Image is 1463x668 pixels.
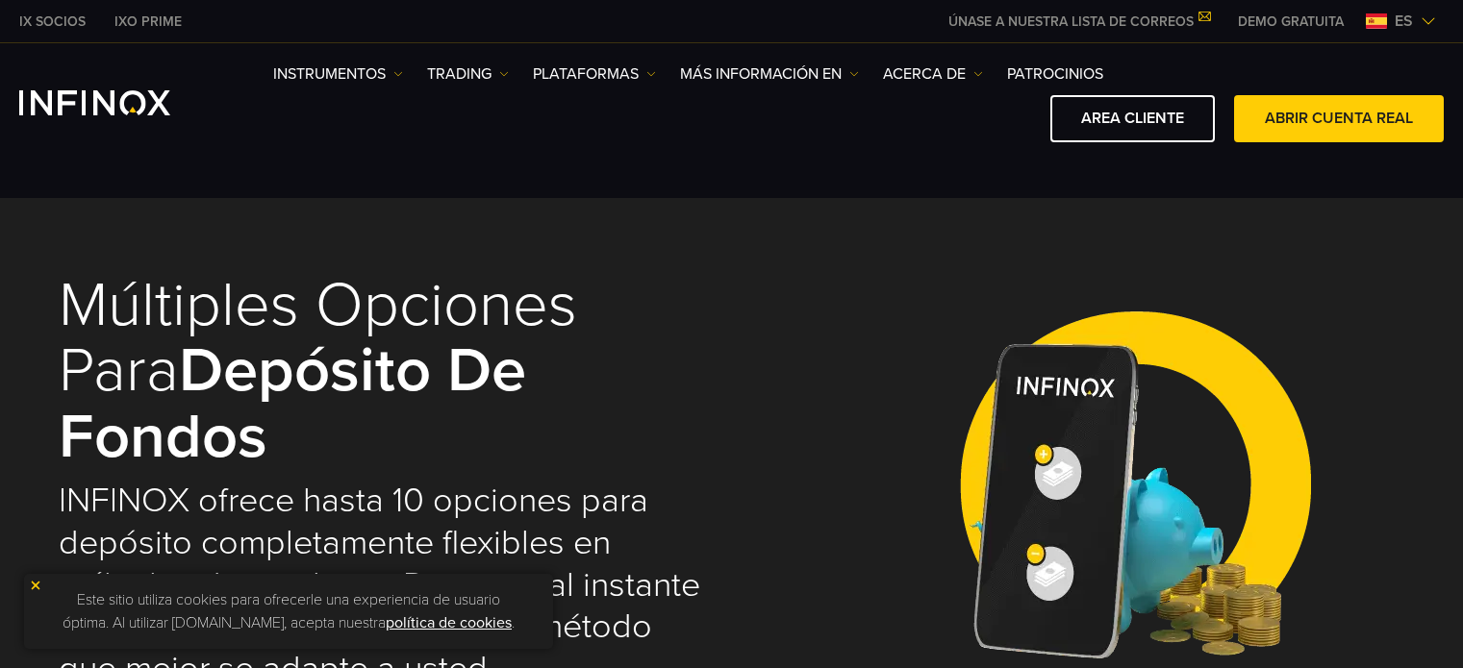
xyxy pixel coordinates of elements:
a: Patrocinios [1007,62,1103,86]
a: AREA CLIENTE [1050,95,1215,142]
strong: Depósito de Fondos [59,333,526,474]
a: ACERCA DE [883,62,983,86]
a: ABRIR CUENTA REAL [1234,95,1444,142]
a: Instrumentos [273,62,403,86]
span: es [1387,10,1421,33]
img: yellow close icon [29,579,42,592]
a: TRADING [427,62,509,86]
h1: Múltiples opciones para [59,273,705,470]
a: INFINOX Logo [19,90,215,115]
a: política de cookies [386,613,512,632]
p: Este sitio utiliza cookies para ofrecerle una experiencia de usuario óptima. Al utilizar [DOMAIN_... [34,583,543,639]
a: INFINOX [5,12,100,32]
a: Más información en [680,62,859,86]
a: INFINOX [100,12,196,32]
a: INFINOX MENU [1223,12,1358,32]
a: PLATAFORMAS [533,62,656,86]
a: ÚNASE A NUESTRA LISTA DE CORREOS [934,13,1223,30]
